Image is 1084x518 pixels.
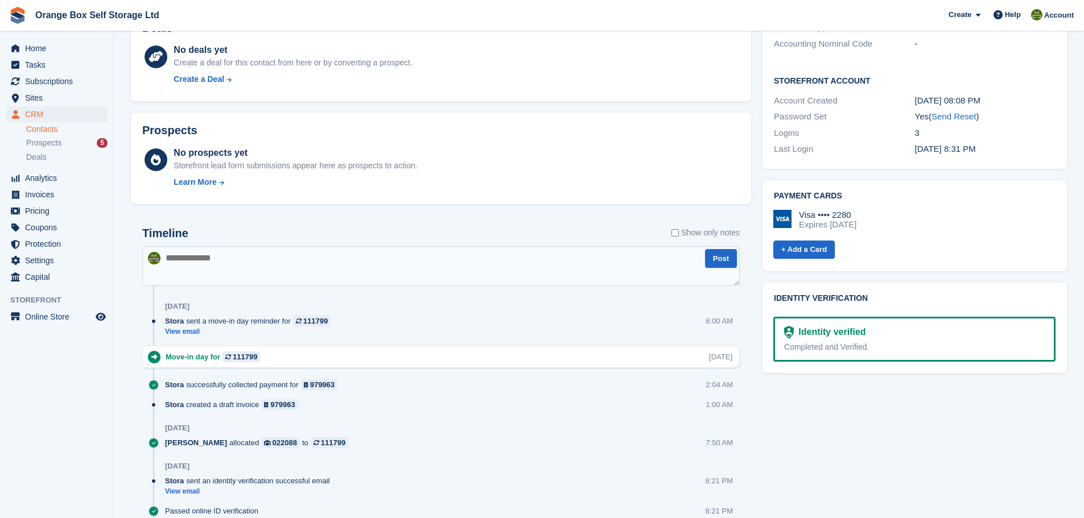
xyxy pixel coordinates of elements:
a: menu [6,90,108,106]
span: Account [1044,10,1074,21]
div: 8:21 PM [706,475,733,486]
span: Deals [26,152,47,163]
div: 979963 [310,379,335,390]
a: menu [6,170,108,186]
div: Identity verified [794,325,865,339]
div: 111799 [303,316,328,326]
div: Last Login [774,143,914,156]
button: Post [705,249,737,268]
h2: Prospects [142,124,197,137]
div: Create a Deal [174,73,224,85]
div: 111799 [233,351,257,362]
a: menu [6,106,108,122]
div: Logins [774,127,914,140]
div: Account Created [774,94,914,107]
div: 022088 [273,437,297,448]
div: Move-in day for [166,351,266,362]
a: menu [6,187,108,202]
span: Stora [165,475,184,486]
img: stora-icon-8386f47178a22dfd0bd8f6a31ec36ba5ce8667c1dd55bd0f319d3a0aa187defe.svg [9,7,26,24]
div: Expires [DATE] [799,219,856,230]
div: 111799 [321,437,345,448]
div: Accounting Nominal Code [774,38,914,51]
a: menu [6,40,108,56]
span: Stora [165,316,184,326]
div: sent an identity verification successful email [165,475,335,486]
a: Contacts [26,124,108,135]
a: 111799 [311,437,348,448]
span: Online Store [25,309,93,325]
img: Pippa White [148,252,160,264]
span: Subscriptions [25,73,93,89]
a: menu [6,252,108,268]
div: sent a move-in day reminder for [165,316,336,326]
div: [DATE] [165,424,189,433]
div: [DATE] [165,302,189,311]
a: menu [6,309,108,325]
a: View email [165,327,336,337]
label: Show only notes [671,227,740,239]
span: Prospects [26,138,61,148]
span: Protection [25,236,93,252]
span: Pricing [25,203,93,219]
a: menu [6,219,108,235]
div: Learn More [174,176,216,188]
a: Orange Box Self Storage Ltd [31,6,164,24]
div: successfully collected payment for [165,379,343,390]
div: allocated to [165,437,354,448]
a: 111799 [222,351,260,362]
span: Settings [25,252,93,268]
a: menu [6,236,108,252]
a: Create a Deal [174,73,412,85]
div: 5 [97,138,108,148]
span: Sites [25,90,93,106]
div: 6:00 AM [706,316,733,326]
span: Home [25,40,93,56]
a: Deals [26,151,108,163]
img: Visa Logo [773,210,792,228]
h2: Timeline [142,227,188,240]
span: Analytics [25,170,93,186]
span: Tasks [25,57,93,73]
div: 3 [915,127,1056,140]
a: menu [6,269,108,285]
div: Storefront lead form submissions appear here as prospects to action. [174,160,417,172]
input: Show only notes [671,227,679,239]
span: Coupons [25,219,93,235]
a: menu [6,57,108,73]
span: Storefront [10,295,113,306]
div: No deals yet [174,43,412,57]
a: Send Reset [932,111,976,121]
a: 979963 [261,399,298,410]
span: Stora [165,399,184,410]
time: 2025-10-01 19:31:17 UTC [915,144,976,154]
a: 979963 [301,379,338,390]
a: Prospects 5 [26,137,108,149]
div: [DATE] [165,462,189,471]
div: 2:04 AM [706,379,733,390]
a: menu [6,73,108,89]
img: Pippa White [1031,9,1042,20]
span: [PERSON_NAME] [165,437,227,448]
a: menu [6,203,108,219]
span: Capital [25,269,93,285]
div: Create a deal for this contact from here or by converting a prospect. [174,57,412,69]
div: Yes [915,110,1056,123]
a: Preview store [94,310,108,324]
span: CRM [25,106,93,122]
div: 8:21 PM [706,505,733,516]
div: Completed and Verified. [784,341,1045,353]
a: 022088 [261,437,300,448]
span: Help [1005,9,1021,20]
div: No prospects yet [174,146,417,160]
div: 979963 [270,399,295,410]
div: created a draft invoice [165,399,304,410]
span: Invoices [25,187,93,202]
div: Passed online ID verification [165,505,264,516]
h2: Storefront Account [774,74,1056,86]
h2: Identity verification [774,294,1056,303]
a: 111799 [293,316,331,326]
a: Learn More [174,176,417,188]
div: Password Set [774,110,914,123]
a: View email [165,487,335,496]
